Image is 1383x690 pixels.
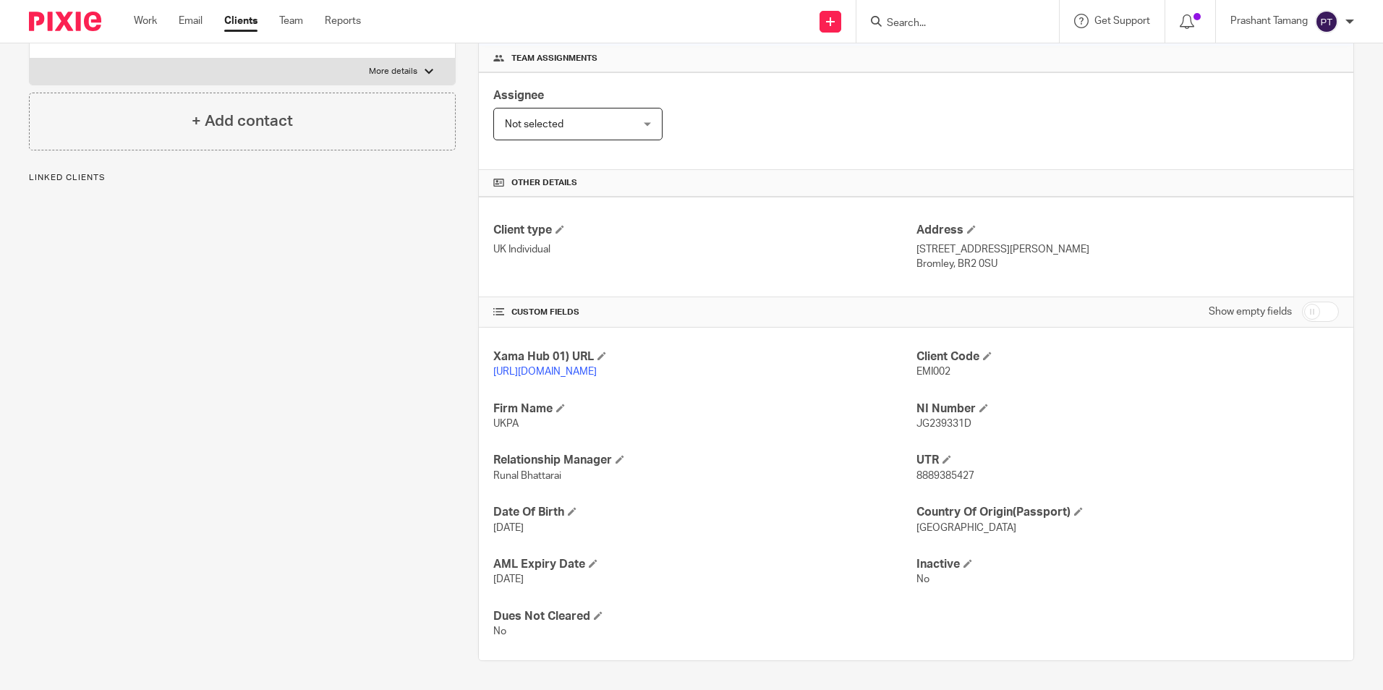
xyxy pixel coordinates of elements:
h4: Client Code [916,349,1339,365]
span: Other details [511,177,577,189]
h4: AML Expiry Date [493,557,916,572]
h4: Firm Name [493,401,916,417]
span: Not selected [505,119,563,129]
img: Pixie [29,12,101,31]
a: Work [134,14,157,28]
span: [GEOGRAPHIC_DATA] [916,523,1016,533]
span: JG239331D [916,419,971,429]
span: Get Support [1094,16,1150,26]
img: svg%3E [1315,10,1338,33]
h4: Country Of Origin(Passport) [916,505,1339,520]
h4: Relationship Manager [493,453,916,468]
p: Prashant Tamang [1230,14,1308,28]
span: EMI002 [916,367,950,377]
label: Show empty fields [1209,304,1292,319]
a: [URL][DOMAIN_NAME] [493,367,597,377]
h4: Date Of Birth [493,505,916,520]
span: No [493,626,506,636]
span: [DATE] [493,574,524,584]
p: UK Individual [493,242,916,257]
p: Bromley, BR2 0SU [916,257,1339,271]
h4: Inactive [916,557,1339,572]
a: Clients [224,14,258,28]
h4: Dues Not Cleared [493,609,916,624]
span: Assignee [493,90,544,101]
span: Team assignments [511,53,597,64]
input: Search [885,17,1016,30]
p: Linked clients [29,172,456,184]
a: Email [179,14,203,28]
span: Runal Bhattarai [493,471,561,481]
span: 8889385427 [916,471,974,481]
p: More details [369,66,417,77]
p: [STREET_ADDRESS][PERSON_NAME] [916,242,1339,257]
a: Team [279,14,303,28]
a: Reports [325,14,361,28]
h4: NI Number [916,401,1339,417]
h4: Client type [493,223,916,238]
h4: UTR [916,453,1339,468]
span: UKPA [493,419,519,429]
h4: Xama Hub 01) URL [493,349,916,365]
span: No [916,574,929,584]
h4: Address [916,223,1339,238]
h4: CUSTOM FIELDS [493,307,916,318]
span: [DATE] [493,523,524,533]
h4: + Add contact [192,110,293,132]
